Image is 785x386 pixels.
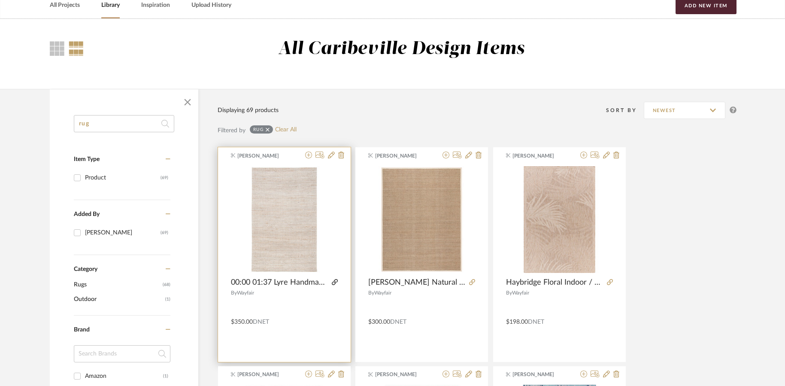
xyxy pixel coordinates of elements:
div: Filtered by [218,126,246,135]
span: $350.00 [231,319,253,325]
span: (68) [163,278,170,292]
span: [PERSON_NAME] Natural Fiber Seagrass Rug [368,278,466,287]
span: (1) [165,292,170,306]
div: All Caribeville Design Items [278,38,525,60]
span: Brand [74,327,90,333]
span: DNET [253,319,269,325]
span: Wayfair [237,290,254,295]
span: 00:00 01:37 Lyre Handmade Tufted Natural/Ivory Area Rug [231,278,328,287]
span: Outdoor [74,292,163,307]
span: [PERSON_NAME] [375,371,429,378]
div: Amazon [85,369,163,383]
div: (69) [161,171,168,185]
span: By [506,290,512,295]
span: $198.00 [506,319,528,325]
span: Category [74,266,97,273]
img: 00:00 01:37 Lyre Handmade Tufted Natural/Ivory Area Rug [231,166,338,273]
div: [PERSON_NAME] [85,226,161,240]
span: Wayfair [374,290,391,295]
div: Displaying 69 products [218,106,279,115]
div: Sort By [606,106,644,115]
span: By [368,290,374,295]
span: Added By [74,211,100,217]
span: [PERSON_NAME] [237,152,291,160]
span: Wayfair [512,290,529,295]
span: Rugs [74,277,161,292]
span: Item Type [74,156,100,162]
div: Product [85,171,161,185]
a: Clear All [275,126,297,134]
div: (69) [161,226,168,240]
span: Haybridge Floral Indoor / Outdoor Rug [506,278,603,287]
img: Haybridge Floral Indoor / Outdoor Rug [506,166,613,273]
span: DNET [528,319,544,325]
div: (1) [163,369,168,383]
span: [PERSON_NAME] [237,371,291,378]
input: Search within 69 results [74,115,174,132]
span: [PERSON_NAME] [512,371,567,378]
span: $300.00 [368,319,390,325]
div: rug [253,127,264,132]
span: [PERSON_NAME] [512,152,567,160]
img: Dollard Natural Fiber Seagrass Rug [368,166,475,273]
button: Close [179,94,196,111]
input: Search Brands [74,345,170,362]
span: [PERSON_NAME] [375,152,429,160]
span: By [231,290,237,295]
span: DNET [390,319,406,325]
